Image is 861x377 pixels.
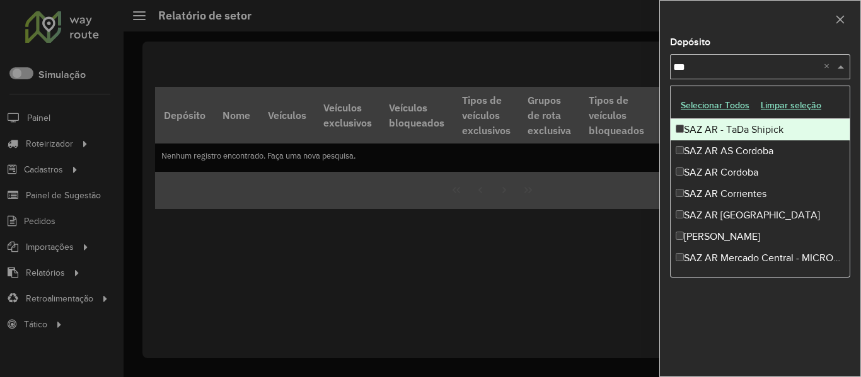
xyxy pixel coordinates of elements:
div: [PERSON_NAME] [671,226,850,247]
ng-dropdown-panel: Options list [670,86,850,278]
div: SAZ AR Mercado Central - SMK [671,269,850,290]
div: SAZ AR [GEOGRAPHIC_DATA] [671,205,850,226]
div: SAZ AR - TaDa Shipick [671,119,850,140]
button: Limpar seleção [755,96,827,115]
div: SAZ AR AS Cordoba [671,140,850,162]
div: SAZ AR Cordoba [671,162,850,183]
div: SAZ AR Corrientes [671,183,850,205]
span: Clear all [824,59,835,74]
div: SAZ AR Mercado Central - MICROCENTRO [671,247,850,269]
label: Depósito [670,35,710,50]
button: Selecionar Todos [675,96,755,115]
